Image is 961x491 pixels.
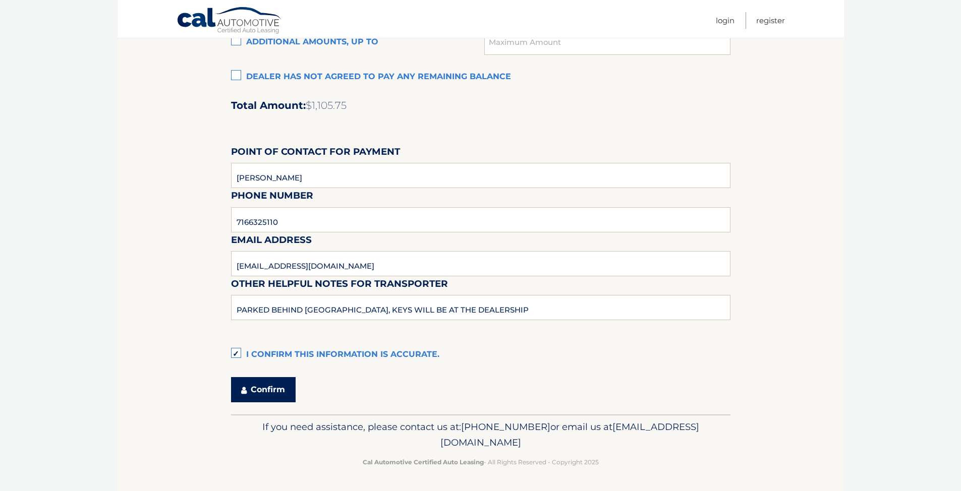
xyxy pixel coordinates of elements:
[231,67,730,87] label: Dealer has not agreed to pay any remaining balance
[231,345,730,365] label: I confirm this information is accurate.
[231,32,485,52] label: Additional amounts, up to
[231,144,400,163] label: Point of Contact for Payment
[231,377,296,402] button: Confirm
[484,30,730,55] input: Maximum Amount
[363,458,484,466] strong: Cal Automotive Certified Auto Leasing
[231,99,730,112] h2: Total Amount:
[238,419,724,451] p: If you need assistance, please contact us at: or email us at
[756,12,785,29] a: Register
[231,232,312,251] label: Email Address
[461,421,550,433] span: [PHONE_NUMBER]
[716,12,734,29] a: Login
[238,457,724,467] p: - All Rights Reserved - Copyright 2025
[306,99,347,111] span: $1,105.75
[231,276,448,295] label: Other helpful notes for transporter
[177,7,282,36] a: Cal Automotive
